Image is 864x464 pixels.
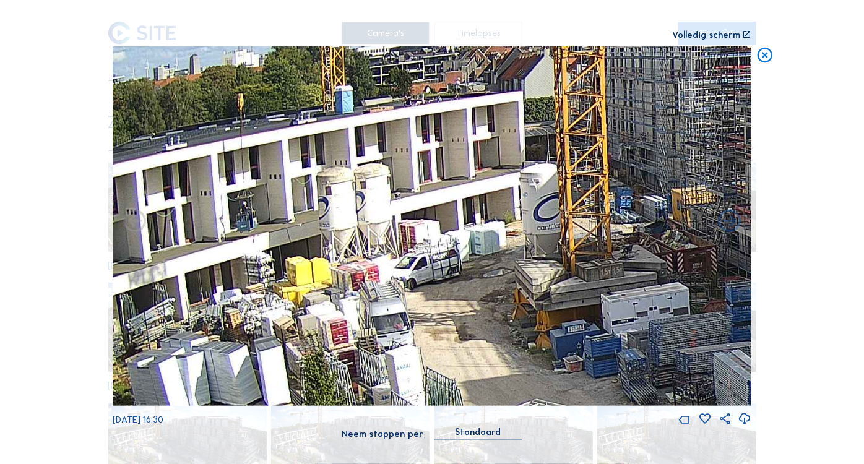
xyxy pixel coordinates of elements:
[113,46,752,406] img: Image
[121,208,149,236] i: Forward
[434,426,522,440] div: Standaard
[672,30,740,40] div: Volledig scherm
[342,429,425,439] div: Neem stappen per:
[716,208,743,236] i: Back
[455,426,501,437] div: Standaard
[113,414,163,425] span: [DATE] 16:30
